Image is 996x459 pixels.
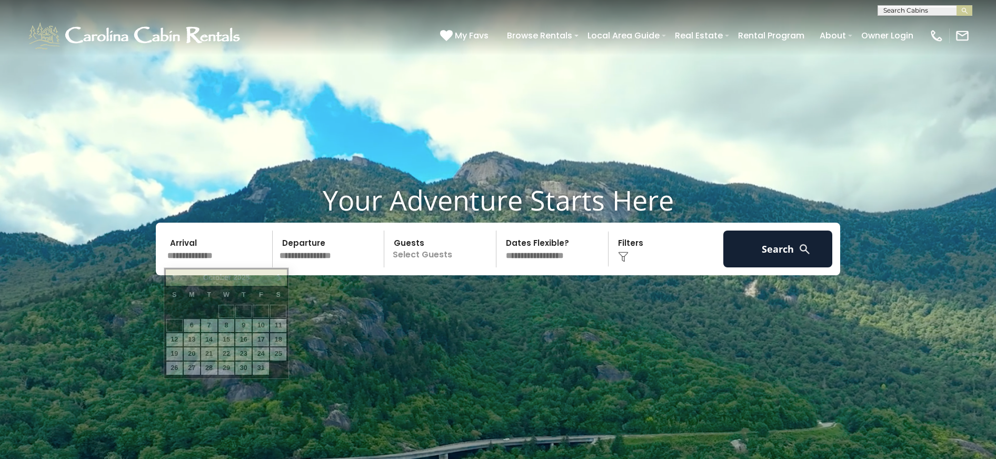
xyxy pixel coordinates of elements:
a: Browse Rentals [502,26,577,45]
a: 27 [184,362,200,375]
a: About [814,26,851,45]
span: Sunday [172,291,176,298]
a: 15 [218,333,235,346]
a: Local Area Guide [582,26,665,45]
a: Next [273,271,286,284]
p: Select Guests [387,231,496,267]
a: Real Estate [670,26,728,45]
span: Next [275,274,284,282]
button: Search [723,231,832,267]
a: 22 [218,347,235,361]
a: Rental Program [733,26,810,45]
a: 13 [184,333,200,346]
a: 25 [270,347,286,361]
img: mail-regular-white.png [955,28,970,43]
span: Thursday [242,291,246,298]
span: My Favs [455,29,489,42]
a: 23 [235,347,252,361]
span: Wednesday [223,291,230,298]
img: White-1-1-2.png [26,20,245,52]
span: Friday [259,291,263,298]
a: 9 [235,319,252,332]
a: 14 [201,333,217,346]
a: 28 [201,362,217,375]
span: October [203,273,232,282]
img: filter--v1.png [618,252,629,262]
a: 10 [253,319,269,332]
a: 8 [218,319,235,332]
a: 24 [253,347,269,361]
a: 16 [235,333,252,346]
a: 26 [166,362,183,375]
a: 19 [166,347,183,361]
a: 12 [166,333,183,346]
a: 11 [270,319,286,332]
a: 7 [201,319,217,332]
a: 30 [235,362,252,375]
img: search-regular-white.png [798,243,811,256]
a: 18 [270,333,286,346]
a: My Favs [440,29,491,43]
a: 17 [253,333,269,346]
span: Tuesday [207,291,211,298]
a: Owner Login [856,26,919,45]
a: 21 [201,347,217,361]
a: 20 [184,347,200,361]
span: Monday [189,291,195,298]
img: phone-regular-white.png [929,28,944,43]
a: 31 [253,362,269,375]
h1: Your Adventure Starts Here [8,184,988,216]
a: 6 [184,319,200,332]
span: 2025 [233,273,250,282]
a: 29 [218,362,235,375]
span: Saturday [276,291,281,298]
